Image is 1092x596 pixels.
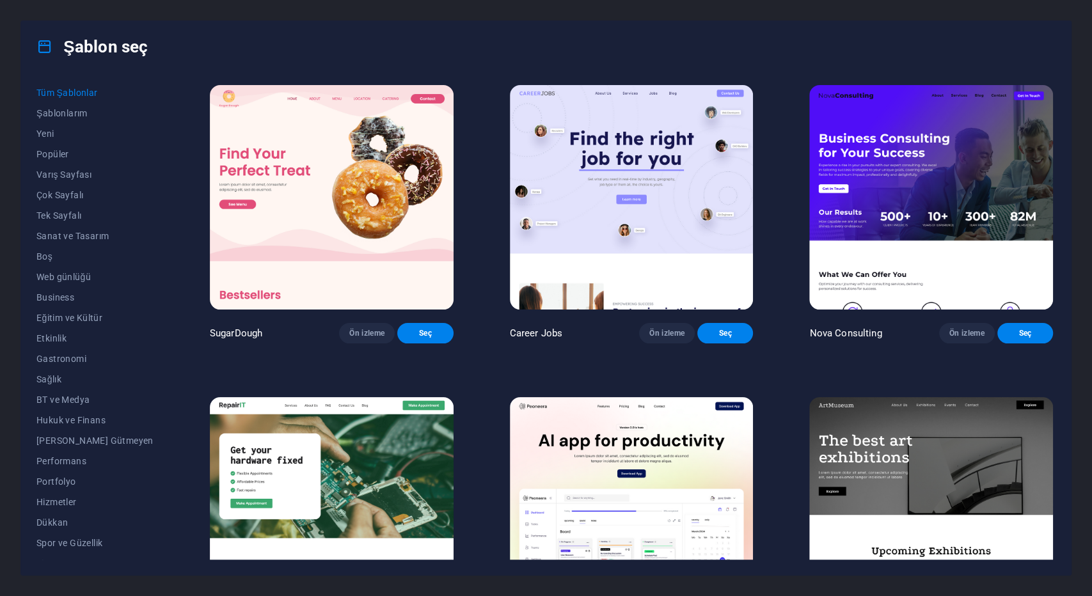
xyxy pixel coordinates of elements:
[36,246,154,267] button: Boş
[1008,328,1043,338] span: Seç
[36,308,154,328] button: Eğitim ve Kültür
[36,210,154,221] span: Tek Sayfalı
[210,85,454,310] img: SugarDough
[36,185,154,205] button: Çok Sayfalı
[36,164,154,185] button: Varış Sayfası
[36,451,154,471] button: Performans
[510,85,754,310] img: Career Jobs
[36,272,154,282] span: Web günlüğü
[36,226,154,246] button: Sanat ve Tasarım
[36,430,154,451] button: [PERSON_NAME] Gütmeyen
[36,88,154,98] span: Tüm Şablonlar
[36,476,154,487] span: Portfolyo
[36,533,154,553] button: Spor ve Güzellik
[36,553,154,574] button: Ticaret
[36,149,154,159] span: Popüler
[809,85,1053,310] img: Nova Consulting
[339,323,395,343] button: Ön izleme
[649,328,684,338] span: Ön izleme
[36,103,154,123] button: Şablonlarım
[36,354,154,364] span: Gastronomi
[210,327,262,340] p: SugarDough
[36,369,154,389] button: Sağlık
[36,287,154,308] button: Business
[36,512,154,533] button: Dükkan
[36,129,154,139] span: Yeni
[36,313,154,323] span: Eğitim ve Kültür
[349,328,384,338] span: Ön izleme
[408,328,443,338] span: Seç
[997,323,1053,343] button: Seç
[949,328,985,338] span: Ön izleme
[809,327,882,340] p: Nova Consulting
[36,410,154,430] button: Hukuk ve Finans
[36,517,154,528] span: Dükkan
[36,190,154,200] span: Çok Sayfalı
[36,558,154,569] span: Ticaret
[36,395,154,405] span: BT ve Medya
[36,251,154,262] span: Boş
[36,108,154,118] span: Şablonlarım
[36,231,154,241] span: Sanat ve Tasarım
[36,389,154,410] button: BT ve Medya
[36,205,154,226] button: Tek Sayfalı
[939,323,995,343] button: Ön izleme
[397,323,453,343] button: Seç
[36,471,154,492] button: Portfolyo
[697,323,753,343] button: Seç
[36,169,154,180] span: Varış Sayfası
[36,538,154,548] span: Spor ve Güzellik
[36,374,154,384] span: Sağlık
[36,415,154,425] span: Hukuk ve Finans
[36,82,154,103] button: Tüm Şablonlar
[36,497,154,507] span: Hizmetler
[36,435,154,446] span: [PERSON_NAME] Gütmeyen
[708,328,743,338] span: Seç
[639,323,695,343] button: Ön izleme
[36,123,154,144] button: Yeni
[36,492,154,512] button: Hizmetler
[36,292,154,302] span: Business
[36,328,154,349] button: Etkinlik
[36,144,154,164] button: Popüler
[36,267,154,287] button: Web günlüğü
[36,333,154,343] span: Etkinlik
[36,36,148,57] h4: Şablon seç
[510,327,563,340] p: Career Jobs
[36,349,154,369] button: Gastronomi
[36,456,154,466] span: Performans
